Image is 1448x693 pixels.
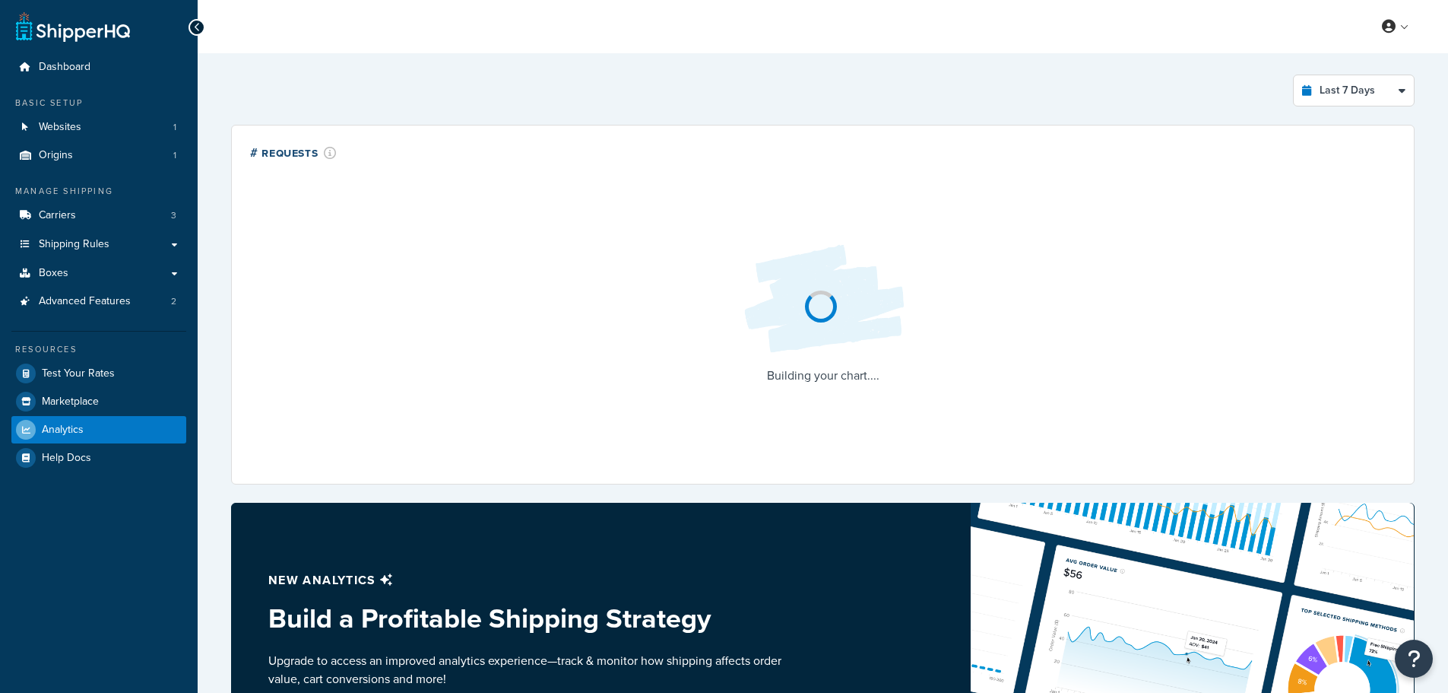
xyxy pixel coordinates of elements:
[11,259,186,288] a: Boxes
[268,652,787,688] p: Upgrade to access an improved analytics experience—track & monitor how shipping affects order val...
[11,288,186,316] li: Advanced Features
[39,267,68,280] span: Boxes
[39,121,81,134] span: Websites
[11,288,186,316] a: Advanced Features2
[11,416,186,443] a: Analytics
[42,396,99,408] span: Marketplace
[173,121,176,134] span: 1
[11,202,186,230] li: Carriers
[732,233,914,365] img: Loading...
[39,61,90,74] span: Dashboard
[42,367,115,380] span: Test Your Rates
[11,444,186,472] a: Help Docs
[42,452,91,465] span: Help Docs
[268,603,787,634] h3: Build a Profitable Shipping Strategy
[1395,640,1433,678] button: Open Resource Center
[39,149,73,162] span: Origins
[11,97,186,110] div: Basic Setup
[11,185,186,198] div: Manage Shipping
[171,295,176,308] span: 2
[11,202,186,230] a: Carriers3
[11,388,186,415] a: Marketplace
[268,570,787,591] p: New analytics
[39,209,76,222] span: Carriers
[39,238,109,251] span: Shipping Rules
[11,141,186,170] li: Origins
[11,343,186,356] div: Resources
[11,230,186,259] a: Shipping Rules
[250,144,337,161] div: # Requests
[11,113,186,141] a: Websites1
[173,149,176,162] span: 1
[732,365,914,386] p: Building your chart....
[11,53,186,81] a: Dashboard
[11,360,186,387] a: Test Your Rates
[11,113,186,141] li: Websites
[42,424,84,437] span: Analytics
[171,209,176,222] span: 3
[39,295,131,308] span: Advanced Features
[11,141,186,170] a: Origins1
